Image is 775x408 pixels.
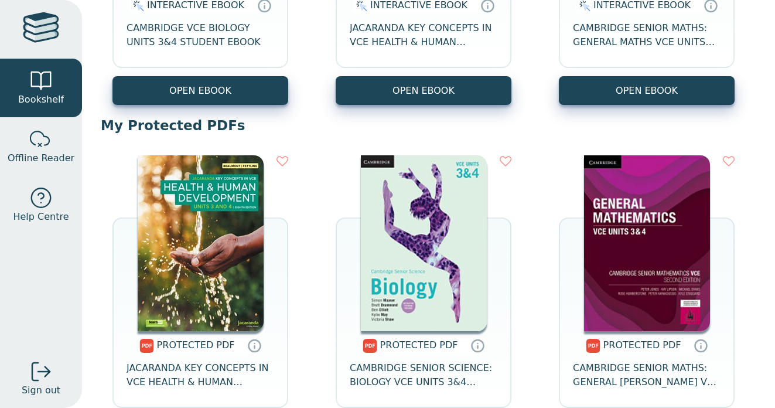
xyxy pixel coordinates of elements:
[157,339,235,351] span: PROTECTED PDF
[586,339,600,353] img: pdf.svg
[138,155,264,331] img: c5684ea3-8719-40ee-8c06-bb103d5c1e9e.jpg
[584,155,710,331] img: b51c9fc7-31fd-4d5b-8be6-3f7da7fcc9ed.jpg
[127,21,274,49] span: CAMBRIDGE VCE BIOLOGY UNITS 3&4 STUDENT EBOOK
[127,361,274,389] span: JACARANDA KEY CONCEPTS IN VCE HEALTH & HUMAN DEVELOPMENT UNITS 3&4 PRINT & LEARNON EBOOK 8E
[694,338,708,352] a: Protected PDFs cannot be printed, copied or shared. They can be accessed online through Education...
[559,76,735,105] button: OPEN EBOOK
[361,155,487,331] img: 7f2a0c1b-9e99-4551-8352-ef26904edd1f.jpg
[13,210,69,224] span: Help Centre
[8,151,74,165] span: Offline Reader
[470,338,484,352] a: Protected PDFs cannot be printed, copied or shared. They can be accessed online through Education...
[101,117,756,134] p: My Protected PDFs
[573,361,721,389] span: CAMBRIDGE SENIOR MATHS: GENERAL [PERSON_NAME] VCE UNITS 3&4
[350,21,497,49] span: JACARANDA KEY CONCEPTS IN VCE HEALTH & HUMAN DEVELOPMENT UNITS 3&4 LEARNON EBOOK 8E
[336,76,511,105] button: OPEN EBOOK
[112,76,288,105] button: OPEN EBOOK
[380,339,458,351] span: PROTECTED PDF
[363,339,377,353] img: pdf.svg
[18,93,64,107] span: Bookshelf
[573,21,721,49] span: CAMBRIDGE SENIOR MATHS: GENERAL MATHS VCE UNITS 3&4 EBOOK 2E
[139,339,154,353] img: pdf.svg
[603,339,681,351] span: PROTECTED PDF
[22,383,60,397] span: Sign out
[247,338,261,352] a: Protected PDFs cannot be printed, copied or shared. They can be accessed online through Education...
[350,361,497,389] span: CAMBRIDGE SENIOR SCIENCE: BIOLOGY VCE UNITS 3&4 STUDENT BOOK + EBOOK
